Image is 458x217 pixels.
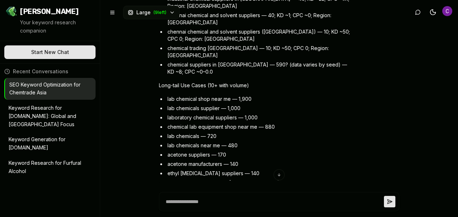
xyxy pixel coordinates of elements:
[166,161,351,168] li: acetone manufacturers — 140
[5,78,96,100] button: SEO Keyword Optimization for Chemtrade Asia
[154,10,166,15] span: ( 9 left)
[166,142,351,149] li: lab chemicals near me — 480
[166,179,351,186] li: acetone manufacturers in [GEOGRAPHIC_DATA] — 170
[9,135,81,152] p: Keyword Generation for [DOMAIN_NAME]
[6,6,17,17] img: Jello SEO Logo
[4,101,96,131] button: Keyword Research for [DOMAIN_NAME]: Global and [GEOGRAPHIC_DATA] Focus
[9,159,81,176] p: Keyword Research for Furfural Alcohol
[123,6,180,19] button: Large(9left)
[159,81,351,90] p: Long-tail Use Cases (10+ with volume)
[166,95,351,103] li: lab chemical shop near me — 1,900
[166,151,351,158] li: acetone suppliers — 170
[166,114,351,121] li: laboratory chemical suppliers — 1,000
[31,49,69,56] span: Start New Chat
[166,45,351,59] li: chemical trading [GEOGRAPHIC_DATA] — 10; KD ~50; CPC 0; Region: [GEOGRAPHIC_DATA]
[442,6,452,16] button: Open user button
[166,123,351,130] li: chemical lab equipment shop near me — 880
[442,6,452,16] img: Chemtrade Asia Administrator
[166,105,351,112] li: lab chemicals supplier — 1,000
[166,170,351,177] li: ethyl [MEDICAL_DATA] suppliers — 140
[166,28,351,43] li: chennai chemical and solvent suppliers ([GEOGRAPHIC_DATA]) — 10; KD ~50; CPC 0; Region: [GEOGRAPH...
[4,156,96,178] button: Keyword Research for Furfural Alcohol
[136,9,151,16] span: Large
[20,19,94,35] p: Your keyword research companion
[9,81,81,97] p: SEO Keyword Optimization for Chemtrade Asia
[166,133,351,140] li: lab chemicals — 720
[20,6,79,16] span: [PERSON_NAME]
[13,68,68,75] span: Recent Conversations
[166,61,351,75] li: chemical suppliers in [GEOGRAPHIC_DATA] — 590? (data varies by seed) — KD ~8; CPC ~0–0.0
[4,45,96,59] button: Start New Chat
[166,12,351,26] li: chennai chemical and solvent suppliers — 40; KD ~1; CPC ~0; Region: [GEOGRAPHIC_DATA]
[9,104,81,128] p: Keyword Research for [DOMAIN_NAME]: Global and [GEOGRAPHIC_DATA] Focus
[4,133,96,155] button: Keyword Generation for [DOMAIN_NAME]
